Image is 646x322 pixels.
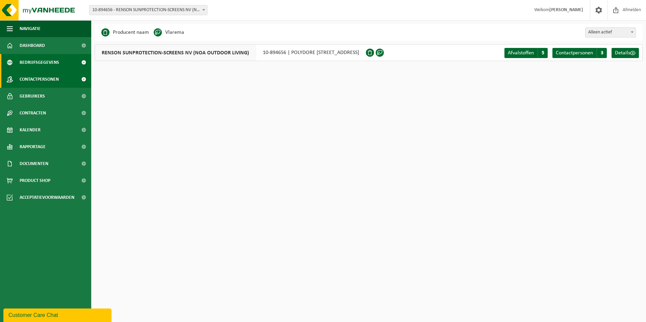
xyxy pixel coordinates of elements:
span: 10-894656 - RENSON SUNPROTECTION-SCREENS NV (NOA OUTDOOR LIVING) - KRUISEM [89,5,207,15]
span: Rapportage [20,138,46,155]
span: Product Shop [20,172,50,189]
span: Contactpersonen [20,71,59,88]
a: Contactpersonen 3 [552,48,607,58]
span: Alleen actief [586,28,636,37]
span: 10-894656 - RENSON SUNPROTECTION-SCREENS NV (NOA OUTDOOR LIVING) - KRUISEM [90,5,207,15]
li: Vlarema [154,27,184,37]
span: Afvalstoffen [508,50,534,56]
span: RENSON SUNPROTECTION-SCREENS NV (NOA OUTDOOR LIVING) [95,45,256,61]
span: Navigatie [20,20,41,37]
iframe: chat widget [3,307,113,322]
span: Contactpersonen [556,50,593,56]
span: Kalender [20,122,41,138]
span: 3 [597,48,607,58]
span: 5 [538,48,548,58]
strong: [PERSON_NAME] [549,7,583,12]
div: 10-894656 | POLYDORE [STREET_ADDRESS] [95,44,366,61]
span: Alleen actief [585,27,636,37]
a: Details [612,48,639,58]
span: Documenten [20,155,48,172]
span: Gebruikers [20,88,45,105]
span: Acceptatievoorwaarden [20,189,74,206]
span: Dashboard [20,37,45,54]
li: Producent naam [101,27,149,37]
span: Contracten [20,105,46,122]
span: Details [615,50,630,56]
a: Afvalstoffen 5 [504,48,548,58]
span: Bedrijfsgegevens [20,54,59,71]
